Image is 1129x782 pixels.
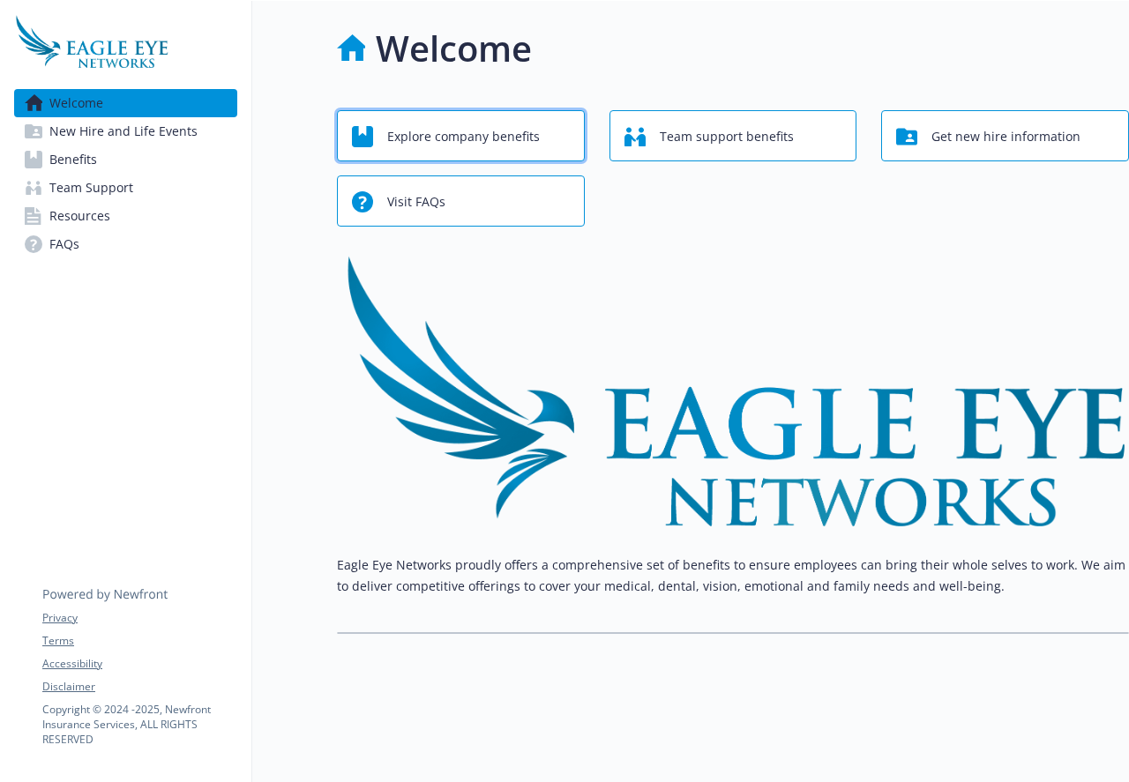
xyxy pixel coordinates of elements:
button: Explore company benefits [337,110,585,161]
a: Terms [42,633,236,649]
p: Copyright © 2024 - 2025 , Newfront Insurance Services, ALL RIGHTS RESERVED [42,702,236,747]
a: FAQs [14,230,237,258]
a: Welcome [14,89,237,117]
span: Explore company benefits [387,120,540,153]
a: Resources [14,202,237,230]
p: Eagle Eye Networks proudly offers a comprehensive set of benefits to ensure employees can bring t... [337,555,1129,597]
span: FAQs [49,230,79,258]
a: Disclaimer [42,679,236,695]
button: Visit FAQs [337,175,585,227]
span: New Hire and Life Events [49,117,198,145]
a: Privacy [42,610,236,626]
span: Welcome [49,89,103,117]
span: Team Support [49,174,133,202]
h1: Welcome [376,22,532,75]
span: Team support benefits [660,120,794,153]
span: Visit FAQs [387,185,445,219]
span: Benefits [49,145,97,174]
button: Team support benefits [609,110,857,161]
button: Get new hire information [881,110,1129,161]
a: Accessibility [42,656,236,672]
a: New Hire and Life Events [14,117,237,145]
span: Resources [49,202,110,230]
img: overview page banner [337,255,1129,526]
span: Get new hire information [931,120,1080,153]
a: Team Support [14,174,237,202]
a: Benefits [14,145,237,174]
